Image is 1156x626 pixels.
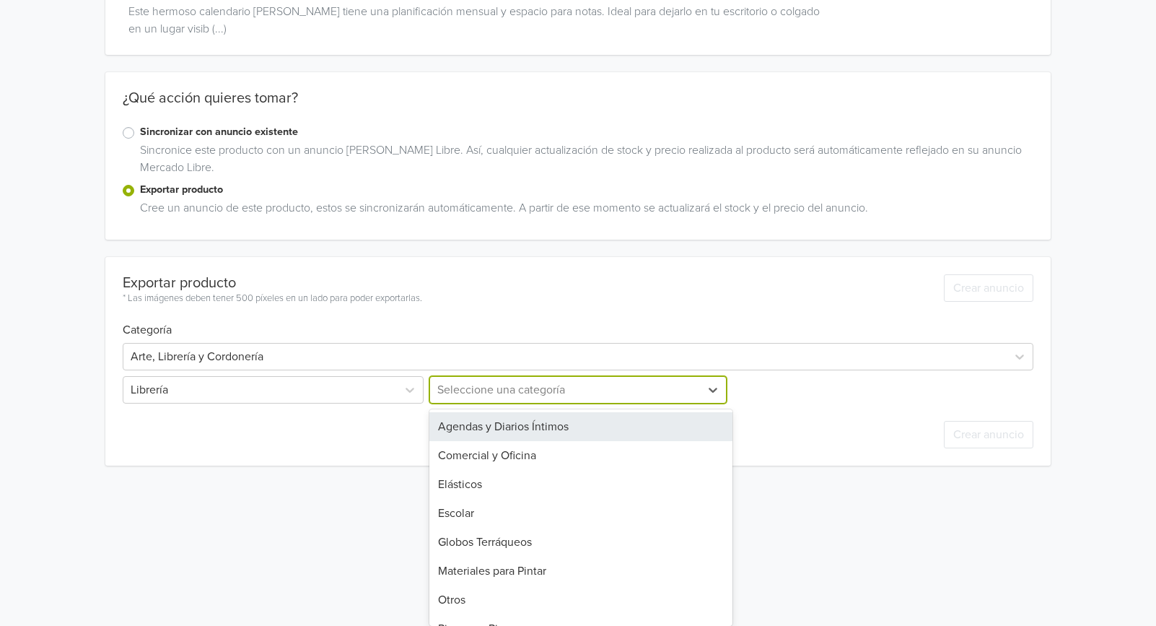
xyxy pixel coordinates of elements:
[123,292,422,306] div: * Las imágenes deben tener 500 píxeles en un lado para poder exportarlas.
[134,142,1033,182] div: Sincronice este producto con un anuncio [PERSON_NAME] Libre. Así, cualquier actualización de stoc...
[944,274,1033,302] button: Crear anuncio
[123,306,1033,337] h6: Categoría
[140,182,1033,198] label: Exportar producto
[429,412,733,441] div: Agendas y Diarios Íntimos
[140,124,1033,140] label: Sincronizar con anuncio existente
[134,199,1033,222] div: Cree un anuncio de este producto, estos se sincronizarán automáticamente. A partir de ese momento...
[429,557,733,586] div: Materiales para Pintar
[429,441,733,470] div: Comercial y Oficina
[128,3,832,38] span: Este hermoso calendario [PERSON_NAME] tiene una planificación mensual y espacio para notas. Ideal...
[429,499,733,528] div: Escolar
[429,586,733,614] div: Otros
[429,528,733,557] div: Globos Terráqueos
[944,421,1033,448] button: Crear anuncio
[123,274,422,292] div: Exportar producto
[105,90,1051,124] div: ¿Qué acción quieres tomar?
[429,470,733,499] div: Elásticos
